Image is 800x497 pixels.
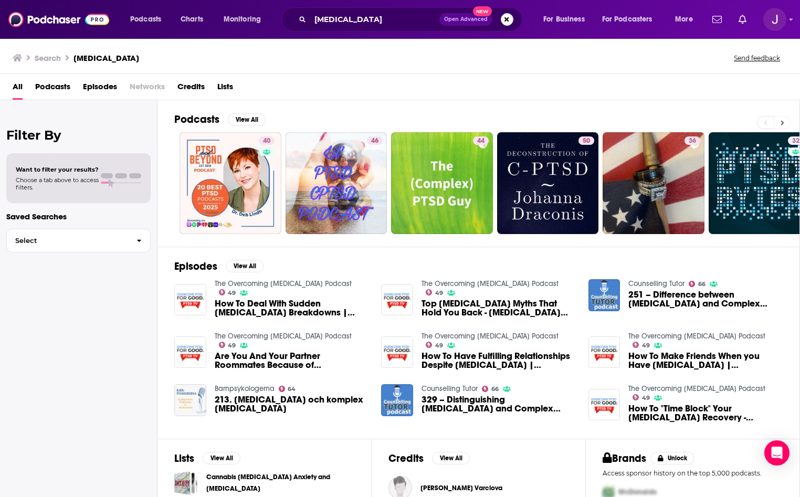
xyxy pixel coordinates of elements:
[16,166,99,173] span: Want to filter your results?
[426,342,443,348] a: 49
[583,136,590,146] span: 50
[435,343,443,348] span: 49
[215,279,352,288] a: The Overcoming PTSD Podcast
[633,342,650,348] a: 49
[177,78,205,100] a: Credits
[422,299,576,317] span: Top [MEDICAL_DATA] Myths That Hold You Back - [MEDICAL_DATA] Book Club: [MEDICAL_DATA] TV
[698,282,706,287] span: 66
[420,484,502,492] a: Barb Smith Varclova
[371,136,378,146] span: 46
[642,343,650,348] span: 49
[381,384,413,416] img: 329 – Distinguishing PTSD and Complex PTSD
[734,10,751,28] a: Show notifications dropdown
[206,471,354,494] a: Cannabis [MEDICAL_DATA] Anxiety and [MEDICAL_DATA]
[6,128,151,143] h2: Filter By
[763,8,786,31] span: Logged in as josephpapapr
[628,279,685,288] a: Counselling Tutor
[174,452,194,465] h2: Lists
[422,279,559,288] a: The Overcoming PTSD Podcast
[675,12,693,27] span: More
[422,299,576,317] a: Top PTSD Myths That Hold You Back - PTSD Book Club: PTSD TV
[215,384,275,393] a: Barnpsykologerna
[291,7,532,31] div: Search podcasts, credits, & more...
[764,440,790,466] div: Open Intercom Messenger
[215,352,369,369] a: Are You And Your Partner Roommates Because of PTSD? | PTSD Relationships: PTSD TV
[388,452,424,465] h2: Credits
[123,11,175,28] button: open menu
[628,332,765,341] a: The Overcoming PTSD Podcast
[226,260,264,272] button: View All
[16,176,99,191] span: Choose a tab above to access filters.
[381,336,413,368] img: How To Have Fulfilling Relationships Despite PTSD | PTSD And Relationships: PTSD TV
[174,336,206,368] img: Are You And Your Partner Roommates Because of PTSD? | PTSD Relationships: PTSD TV
[6,212,151,221] p: Saved Searches
[8,9,109,29] a: Podchaser - Follow, Share and Rate Podcasts
[228,343,236,348] span: 49
[588,279,620,311] img: 251 – Difference between PTSD and Complex PTSD
[650,452,695,464] button: Unlock
[286,132,387,234] a: 46
[642,396,650,400] span: 49
[689,281,706,287] a: 66
[219,342,236,348] a: 49
[174,11,209,28] a: Charts
[228,291,236,295] span: 49
[215,395,369,413] span: 213. [MEDICAL_DATA] och komplex [MEDICAL_DATA]
[618,488,657,496] span: McDonalds
[763,8,786,31] img: User Profile
[578,136,594,145] a: 50
[130,12,161,27] span: Podcasts
[35,78,70,100] a: Podcasts
[536,11,598,28] button: open menu
[422,332,559,341] a: The Overcoming PTSD Podcast
[215,299,369,317] a: How To Deal With Sudden PTSD Breakdowns | PTSD Recovery Workshop: PTSD TV
[215,332,352,341] a: The Overcoming PTSD Podcast
[219,289,236,295] a: 49
[473,136,489,145] a: 44
[174,260,264,273] a: EpisodesView All
[689,136,696,146] span: 36
[388,452,470,465] a: CreditsView All
[391,132,493,234] a: 44
[422,384,478,393] a: Counselling Tutor
[174,384,206,416] a: 213. PTSD och komplex PTSD
[259,136,275,145] a: 40
[279,386,296,392] a: 64
[497,132,599,234] a: 50
[422,352,576,369] a: How To Have Fulfilling Relationships Despite PTSD | PTSD And Relationships: PTSD TV
[435,291,443,295] span: 49
[588,336,620,368] img: How To Make Friends When you Have PTSD | PTSD Q&A: PTSD TV
[216,11,275,28] button: open menu
[477,136,485,146] span: 44
[73,53,139,63] h3: [MEDICAL_DATA]
[174,284,206,316] img: How To Deal With Sudden PTSD Breakdowns | PTSD Recovery Workshop: PTSD TV
[217,78,233,100] span: Lists
[603,452,646,465] h2: Brands
[180,132,281,234] a: 40
[426,289,443,295] a: 49
[13,78,23,100] a: All
[602,12,652,27] span: For Podcasters
[381,284,413,316] img: Top PTSD Myths That Hold You Back - PTSD Book Club: PTSD TV
[685,136,700,145] a: 36
[174,113,219,126] h2: Podcasts
[35,53,61,63] h3: Search
[628,290,783,308] span: 251 – Difference between [MEDICAL_DATA] and Complex [MEDICAL_DATA]
[215,352,369,369] span: Are You And Your Partner Roommates Because of [MEDICAL_DATA]? | [MEDICAL_DATA] Relationships: [ME...
[174,260,217,273] h2: Episodes
[595,11,668,28] button: open menu
[603,132,704,234] a: 36
[603,469,783,477] p: Access sponsor history on the top 5,000 podcasts.
[203,452,240,464] button: View All
[482,386,499,392] a: 66
[215,299,369,317] span: How To Deal With Sudden [MEDICAL_DATA] Breakdowns | [MEDICAL_DATA] Recovery Workshop: [MEDICAL_DA...
[792,136,799,146] span: 32
[422,395,576,413] a: 329 – Distinguishing PTSD and Complex PTSD
[628,404,783,422] a: How To "Time Block" Your PTSD Recovery - PTSD Recovery Workshop: PTSD TV Episode #13
[310,11,439,28] input: Search podcasts, credits, & more...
